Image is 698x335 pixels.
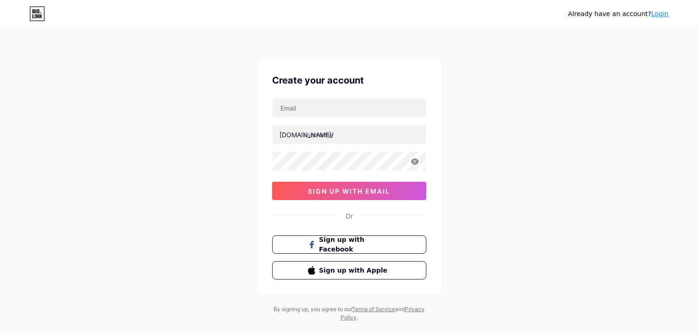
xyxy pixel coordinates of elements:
a: Login [651,10,669,17]
div: Already have an account? [568,9,669,19]
button: Sign up with Apple [272,261,426,279]
input: username [273,125,426,144]
input: Email [273,99,426,117]
span: Sign up with Apple [319,266,390,275]
div: Or [346,211,353,221]
div: By signing up, you agree to our and . [271,305,427,322]
div: Create your account [272,73,426,87]
span: Sign up with Facebook [319,235,390,254]
a: Terms of Service [352,306,395,313]
span: sign up with email [308,187,390,195]
button: sign up with email [272,182,426,200]
button: Sign up with Facebook [272,235,426,254]
div: [DOMAIN_NAME]/ [279,130,334,140]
